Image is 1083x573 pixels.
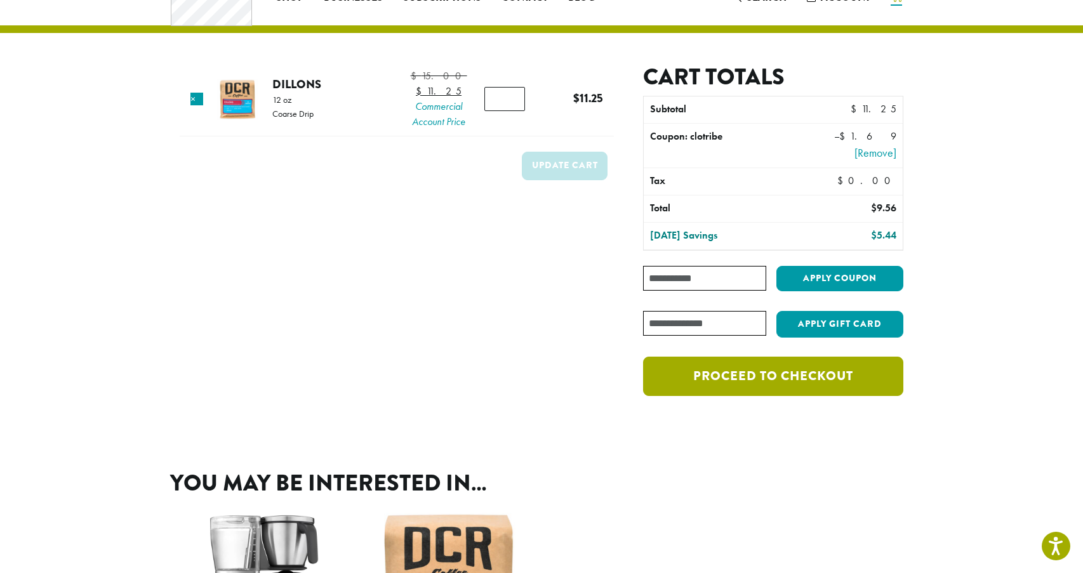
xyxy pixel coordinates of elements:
[837,174,896,187] bdi: 0.00
[272,76,321,93] a: Dillons
[851,102,896,115] bdi: 11.25
[573,89,580,107] span: $
[839,129,850,143] span: $
[416,84,427,98] span: $
[272,95,314,104] p: 12 oz
[644,168,827,195] th: Tax
[644,124,799,168] th: Coupon: clotribe
[416,84,462,98] bdi: 11.25
[644,195,799,222] th: Total
[573,89,603,107] bdi: 11.25
[170,470,913,497] h2: You may be interested in…
[871,201,877,214] span: $
[776,266,903,292] button: Apply coupon
[839,129,896,143] span: 1.69
[644,223,799,249] th: [DATE] Savings
[217,79,258,120] img: Dillons
[522,152,608,180] button: Update cart
[871,228,896,242] bdi: 5.44
[851,102,861,115] span: $
[190,93,203,105] a: Remove this item
[411,99,467,129] span: Commercial Account Price
[837,174,848,187] span: $
[799,124,903,168] td: –
[806,144,896,161] a: Remove clotribe coupon
[411,69,467,82] bdi: 15.00
[871,228,877,242] span: $
[871,201,896,214] bdi: 9.56
[776,311,903,338] button: Apply Gift Card
[643,63,903,91] h2: Cart totals
[644,96,799,123] th: Subtotal
[643,357,903,396] a: Proceed to checkout
[484,87,525,111] input: Product quantity
[411,69,422,82] span: $
[272,109,314,118] p: Coarse Drip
